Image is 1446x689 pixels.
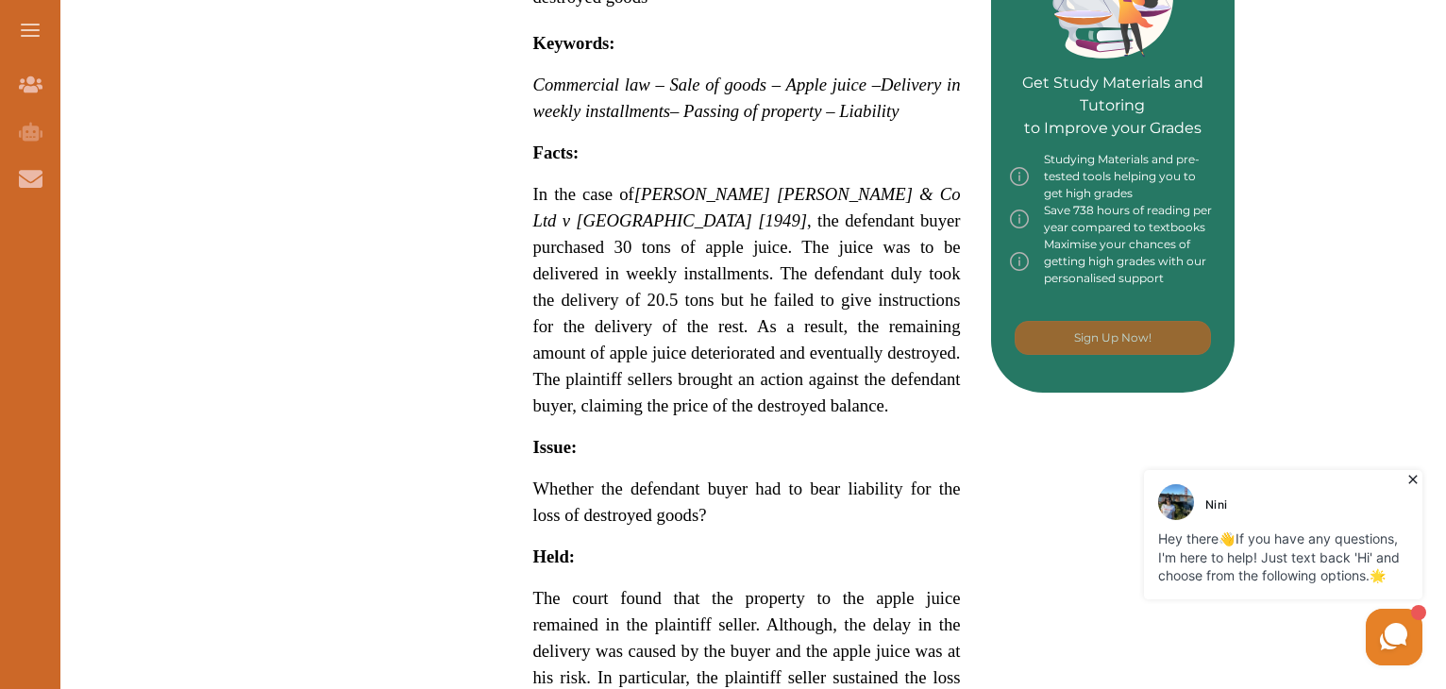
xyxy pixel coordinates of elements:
[1010,236,1217,287] div: Maximise your chances of getting high grades with our personalised support
[533,479,961,525] span: Whether the defendant buyer had to bear liability for the loss of destroyed goods?
[1010,236,1029,287] img: info-img
[533,546,576,566] strong: Held:
[993,465,1427,670] iframe: HelpCrunch
[1015,321,1211,355] button: [object Object]
[533,33,615,53] strong: Keywords:
[670,101,899,121] span: – Passing of property – Liability
[533,75,961,121] span: Delivery in weekly installments
[1010,202,1217,236] div: Save 738 hours of reading per year compared to textbooks
[1010,202,1029,236] img: info-img
[533,437,578,457] strong: Issue:
[1010,19,1217,140] p: Get Study Materials and Tutoring to Improve your Grades
[533,184,961,230] span: [PERSON_NAME] [PERSON_NAME] & Co Ltd v [GEOGRAPHIC_DATA] [1949]
[1010,151,1029,202] img: info-img
[533,143,580,162] strong: Facts:
[533,75,882,94] span: Commercial law – Sale of goods – Apple juice –
[533,184,961,415] span: In the case of , the defendant buyer purchased 30 tons of apple juice. The juice was to be delive...
[1074,329,1152,346] p: Sign Up Now!
[1010,151,1217,202] div: Studying Materials and pre-tested tools helping you to get high grades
